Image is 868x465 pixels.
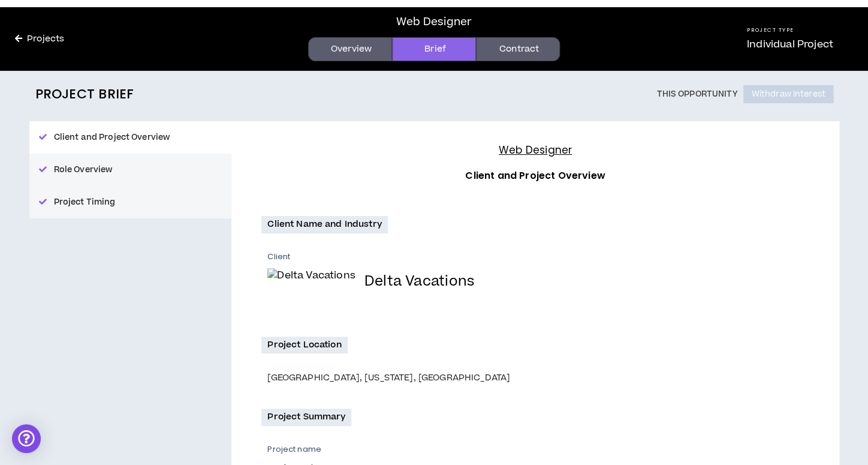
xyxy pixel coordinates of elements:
div: [GEOGRAPHIC_DATA], [US_STATE], [GEOGRAPHIC_DATA] [267,371,809,385]
a: Brief [392,37,476,61]
button: Role Overview [29,154,232,186]
button: Project Timing [29,186,232,218]
h4: Web Designer [261,142,809,158]
h5: Project Type [747,26,833,34]
button: Withdraw Interest [743,85,833,103]
a: Contract [476,37,560,61]
p: Individual Project [747,37,833,52]
div: Web Designer [396,14,472,30]
h2: Project Brief [35,86,134,102]
p: Client [267,251,290,262]
img: Delta Vacations [267,268,355,295]
h4: Delta Vacations [364,274,474,289]
h3: Client and Project Overview [261,168,809,184]
p: Project Location [261,337,347,353]
a: Overview [308,37,392,61]
p: This Opportunity [656,89,737,99]
p: Project name [267,444,800,455]
p: Client Name and Industry [261,216,387,233]
p: Project Summary [261,409,351,425]
div: Open Intercom Messenger [12,424,41,453]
